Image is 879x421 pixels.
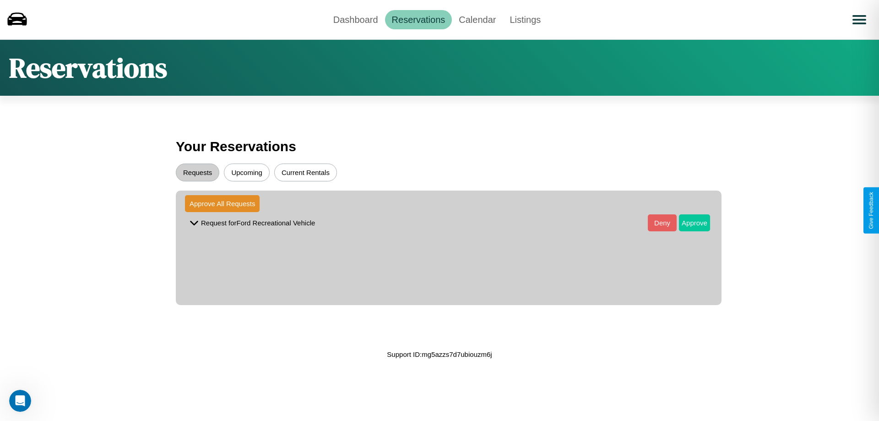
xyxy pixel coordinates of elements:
a: Listings [503,10,548,29]
button: Approve [679,214,710,231]
button: Current Rentals [274,164,337,181]
div: Give Feedback [868,192,874,229]
p: Support ID: mg5azzs7d7ubiouzm6j [387,348,492,361]
button: Approve All Requests [185,195,260,212]
h1: Reservations [9,49,167,87]
a: Dashboard [326,10,385,29]
iframe: Intercom live chat [9,390,31,412]
p: Request for Ford Recreational Vehicle [201,217,315,229]
button: Open menu [846,7,872,33]
button: Requests [176,164,219,181]
button: Upcoming [224,164,270,181]
a: Reservations [385,10,452,29]
a: Calendar [452,10,503,29]
button: Deny [648,214,677,231]
h3: Your Reservations [176,134,703,159]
